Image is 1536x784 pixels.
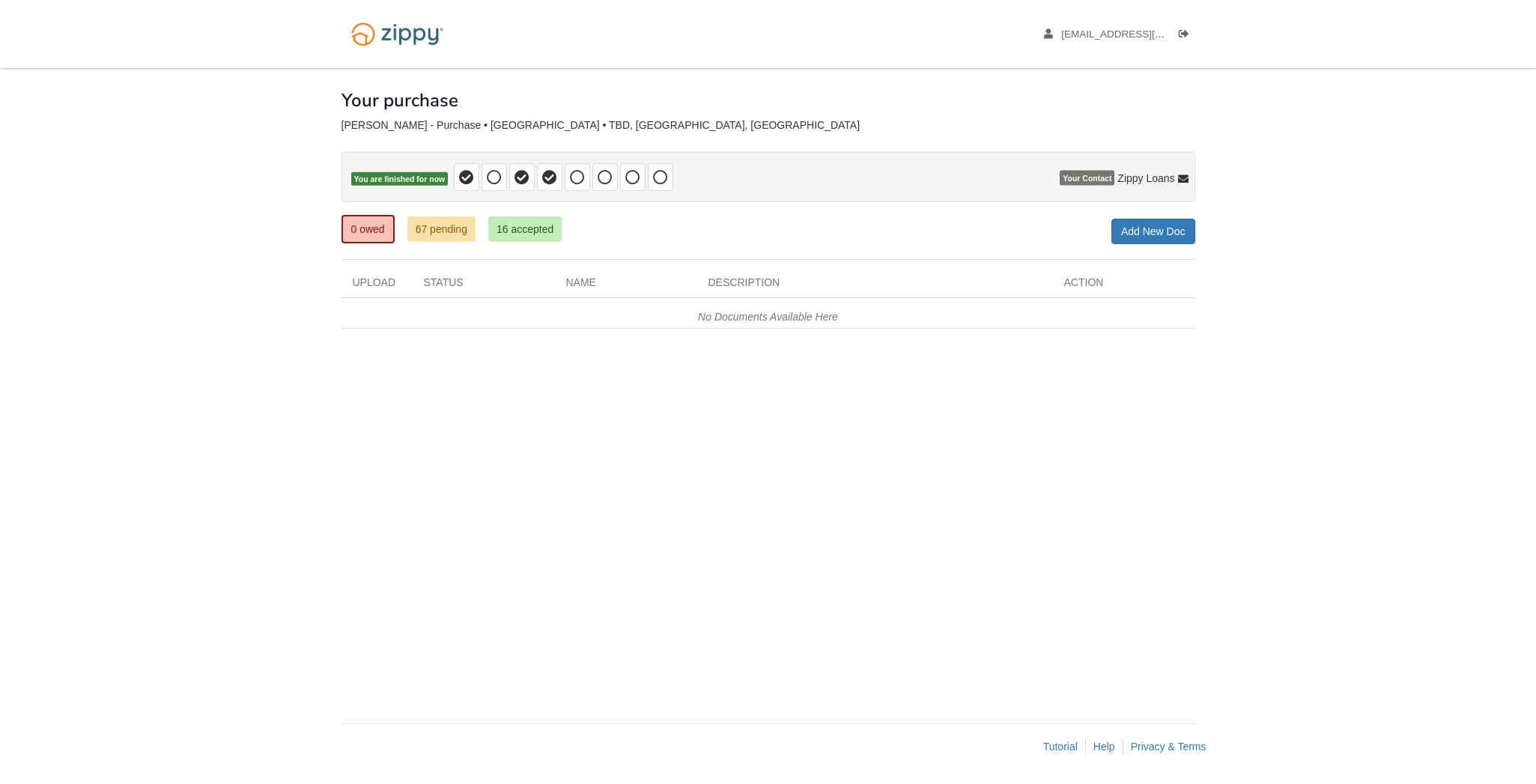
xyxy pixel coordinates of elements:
[341,15,453,53] img: Logo
[488,216,562,242] a: 16 accepted
[698,311,838,323] em: No Documents Available Here
[697,275,1053,297] div: Description
[1044,28,1233,43] a: edit profile
[341,91,458,110] h1: Your purchase
[407,216,476,242] a: 67 pending
[1179,28,1195,43] a: Log out
[341,119,1195,132] div: [PERSON_NAME] - Purchase • [GEOGRAPHIC_DATA] • TBD, [GEOGRAPHIC_DATA], [GEOGRAPHIC_DATA]
[555,275,697,297] div: Name
[341,215,395,243] a: 0 owed
[1061,28,1233,40] span: arvizuteacher01@gmail.com
[341,275,413,297] div: Upload
[1043,741,1078,753] a: Tutorial
[1053,275,1195,297] div: Action
[1117,171,1174,186] span: Zippy Loans
[413,275,555,297] div: Status
[351,172,449,186] span: You are finished for now
[1093,741,1115,753] a: Help
[1060,171,1114,186] span: Your Contact
[1131,741,1206,753] a: Privacy & Terms
[1111,219,1195,244] a: Add New Doc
